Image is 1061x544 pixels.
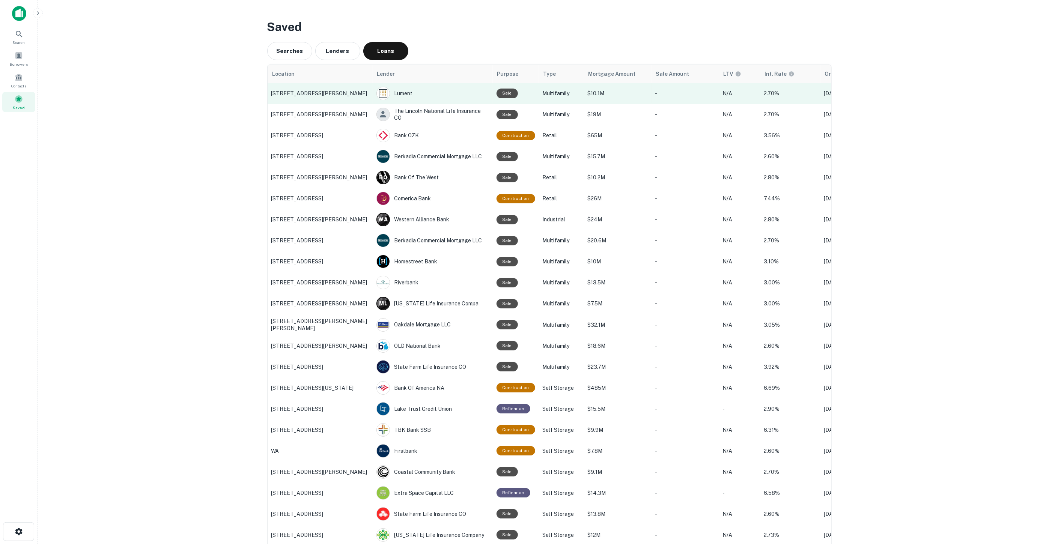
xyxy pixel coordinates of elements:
p: 2.90% [764,405,817,413]
p: $13.8M [588,510,648,518]
p: N/A [723,257,757,266]
p: $15.5M [588,405,648,413]
p: N/A [723,447,757,455]
p: [STREET_ADDRESS][PERSON_NAME] [271,174,369,181]
div: This loan purpose was for construction [497,446,535,455]
p: 2.73% [764,531,817,539]
p: - [655,405,715,413]
p: [STREET_ADDRESS][PERSON_NAME] [271,343,369,349]
p: Multifamily [543,110,580,119]
th: Purpose [493,65,539,83]
h6: Int. Rate [765,70,787,78]
p: - [655,278,715,287]
span: LTVs displayed on the website are for informational purposes only and may be reported incorrectly... [724,70,741,78]
p: N/A [723,426,757,434]
p: N/A [723,531,757,539]
div: This loan purpose was for refinancing [497,404,530,413]
p: N/A [723,363,757,371]
div: Sale [497,320,518,329]
div: Sale [497,509,518,518]
p: Self Storage [543,510,580,518]
p: N/A [723,110,757,119]
div: Sale [497,530,518,539]
img: picture [377,529,390,541]
p: - [655,89,715,98]
p: WA [271,448,369,454]
p: Industrial [543,215,580,224]
p: 2.80% [764,173,817,182]
img: picture [377,340,390,352]
div: [US_STATE] Life Insurance Company [376,528,489,542]
div: Sale [497,152,518,161]
p: [STREET_ADDRESS] [271,532,369,538]
p: B O [379,174,387,182]
p: Self Storage [543,384,580,392]
div: Oakdale Mortgage LLC [376,318,489,332]
a: Saved [2,92,35,112]
p: [STREET_ADDRESS][PERSON_NAME] [271,216,369,223]
p: 3.05% [764,321,817,329]
p: Multifamily [543,342,580,350]
p: $32.1M [588,321,648,329]
p: N/A [723,468,757,476]
img: picture [377,129,390,142]
p: - [655,489,715,497]
div: Sale [497,173,518,182]
p: M L [379,300,387,308]
p: 2.70% [764,468,817,476]
p: - [655,131,715,140]
p: [STREET_ADDRESS][PERSON_NAME] [271,111,369,118]
p: $9.1M [588,468,648,476]
div: Firstbank [376,444,489,458]
img: picture [377,466,390,478]
button: Loans [363,42,408,60]
p: 2.70% [764,110,817,119]
p: 6.58% [764,489,817,497]
p: - [723,405,757,413]
img: capitalize-icon.png [12,6,26,21]
p: 3.00% [764,299,817,308]
th: LTVs displayed on the website are for informational purposes only and may be reported incorrectly... [719,65,760,83]
p: N/A [723,236,757,245]
p: [STREET_ADDRESS] [271,427,369,433]
div: Berkadia Commercial Mortgage LLC [376,150,489,163]
div: Western Alliance Bank [376,213,489,226]
p: Multifamily [543,257,580,266]
p: Multifamily [543,152,580,161]
p: N/A [723,173,757,182]
p: - [655,363,715,371]
p: Self Storage [543,468,580,476]
p: N/A [723,321,757,329]
p: - [655,342,715,350]
p: $19M [588,110,648,119]
img: picture [377,487,390,499]
div: Bank OZK [376,129,489,142]
p: $10M [588,257,648,266]
div: Sale [497,362,518,371]
p: $10.2M [588,173,648,182]
p: Self Storage [543,489,580,497]
p: $10.1M [588,89,648,98]
div: Lument [376,87,489,100]
div: Sale [497,299,518,308]
div: Sale [497,215,518,224]
p: [STREET_ADDRESS][PERSON_NAME][PERSON_NAME] [271,318,369,331]
img: picture [377,150,390,163]
p: 2.60% [764,510,817,518]
p: 3.00% [764,278,817,287]
button: Lenders [315,42,360,60]
p: $26M [588,194,648,203]
p: 2.60% [764,152,817,161]
p: 2.70% [764,236,817,245]
img: picture [377,319,390,331]
p: Multifamily [543,89,580,98]
p: 2.70% [764,89,817,98]
p: $14.3M [588,489,648,497]
p: $7.5M [588,299,648,308]
p: - [655,236,715,245]
p: 2.80% [764,215,817,224]
span: Type [543,69,556,78]
p: Retail [543,194,580,203]
p: N/A [723,194,757,203]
